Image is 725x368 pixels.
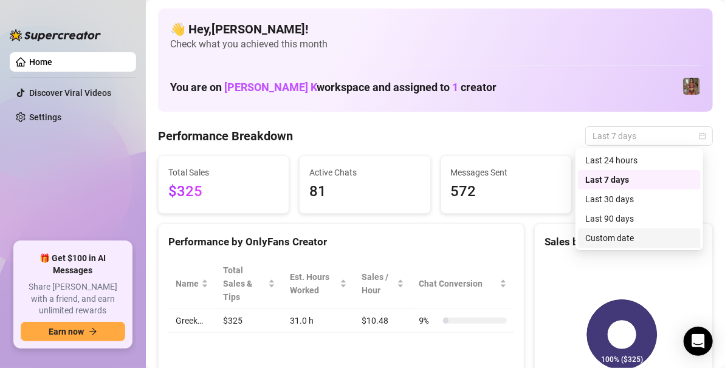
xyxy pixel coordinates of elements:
th: Total Sales & Tips [216,259,283,309]
a: Settings [29,112,61,122]
img: logo-BBDzfeDw.svg [10,29,101,41]
div: Last 24 hours [578,151,701,170]
span: Check what you achieved this month [170,38,701,51]
div: Last 90 days [585,212,693,225]
span: 81 [309,180,420,203]
span: arrow-right [89,327,97,336]
th: Name [168,259,216,309]
span: 1 [452,81,458,94]
span: Name [176,277,199,290]
span: Share [PERSON_NAME] with a friend, and earn unlimited rewards [21,281,125,317]
div: Custom date [578,228,701,248]
a: Home [29,57,52,67]
h1: You are on workspace and assigned to creator [170,81,497,94]
h4: Performance Breakdown [158,128,293,145]
td: 31.0 h [283,309,354,333]
div: Last 30 days [578,189,701,209]
span: Sales / Hour [362,270,394,297]
span: calendar [699,132,706,140]
img: Greek [683,78,700,95]
div: Performance by OnlyFans Creator [168,234,514,250]
span: Active Chats [309,166,420,179]
div: Last 7 days [585,173,693,186]
span: $325 [168,180,279,203]
div: Sales by OnlyFans Creator [545,234,703,250]
span: Messages Sent [451,166,562,179]
span: Total Sales [168,166,279,179]
span: Earn now [49,327,84,336]
td: Greek… [168,309,216,333]
span: Last 7 days [593,127,706,145]
th: Sales / Hour [354,259,411,309]
td: $10.48 [354,309,411,333]
span: 🎁 Get $100 in AI Messages [21,253,125,276]
div: Last 7 days [578,170,701,189]
div: Last 90 days [578,209,701,228]
div: Est. Hours Worked [290,270,337,297]
span: 9 % [419,314,438,327]
button: Earn nowarrow-right [21,322,125,341]
div: Last 24 hours [585,154,693,167]
span: Total Sales & Tips [223,264,266,304]
span: Chat Conversion [419,277,497,290]
span: 572 [451,180,562,203]
a: Discover Viral Videos [29,88,111,98]
div: Last 30 days [585,193,693,206]
div: Open Intercom Messenger [684,327,713,356]
td: $325 [216,309,283,333]
th: Chat Conversion [411,259,514,309]
span: [PERSON_NAME] K [224,81,317,94]
h4: 👋 Hey, [PERSON_NAME] ! [170,21,701,38]
div: Custom date [585,231,693,245]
